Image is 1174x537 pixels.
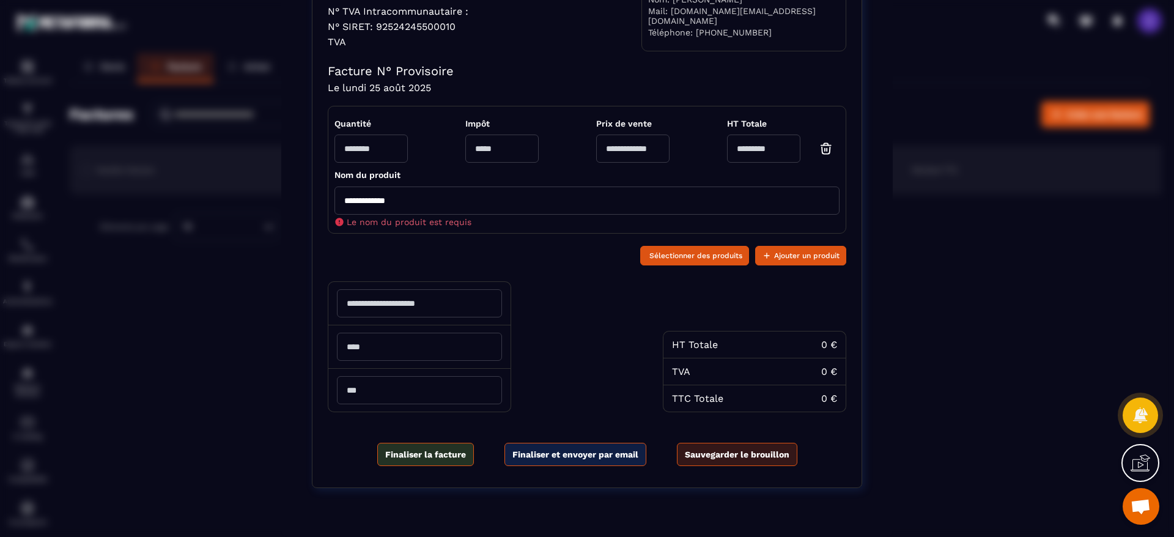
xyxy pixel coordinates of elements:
[334,119,408,128] span: Quantité
[377,443,474,466] button: Finaliser la facture
[774,250,840,262] span: Ajouter un produit
[755,246,846,265] button: Ajouter un produit
[672,393,723,404] div: TTC Totale
[821,366,837,377] div: 0 €
[1123,488,1159,525] a: Ouvrir le chat
[648,6,840,28] p: Mail: [DOMAIN_NAME][EMAIL_ADDRESS][DOMAIN_NAME]
[672,339,718,350] div: HT Totale
[677,443,797,466] button: Sauvegarder le brouillon
[465,119,539,128] span: Impôt
[328,36,468,48] p: TVA
[328,6,468,17] p: N° TVA Intracommunautaire :
[648,28,840,37] p: Téléphone: [PHONE_NUMBER]
[672,366,690,377] div: TVA
[640,246,749,265] button: Sélectionner des produits
[347,217,471,227] span: Le nom du produit est requis
[685,448,789,461] span: Sauvegarder le brouillon
[328,82,846,94] h4: Le lundi 25 août 2025
[328,64,846,78] h4: Facture N° Provisoire
[821,339,837,350] div: 0 €
[504,443,646,466] button: Finaliser et envoyer par email
[727,119,840,128] span: HT Totale
[512,448,638,461] span: Finaliser et envoyer par email
[328,21,468,32] p: N° SIRET: 92524245500010
[596,119,670,128] span: Prix de vente
[385,448,466,461] span: Finaliser la facture
[821,393,837,404] div: 0 €
[649,250,742,262] span: Sélectionner des produits
[334,170,401,180] span: Nom du produit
